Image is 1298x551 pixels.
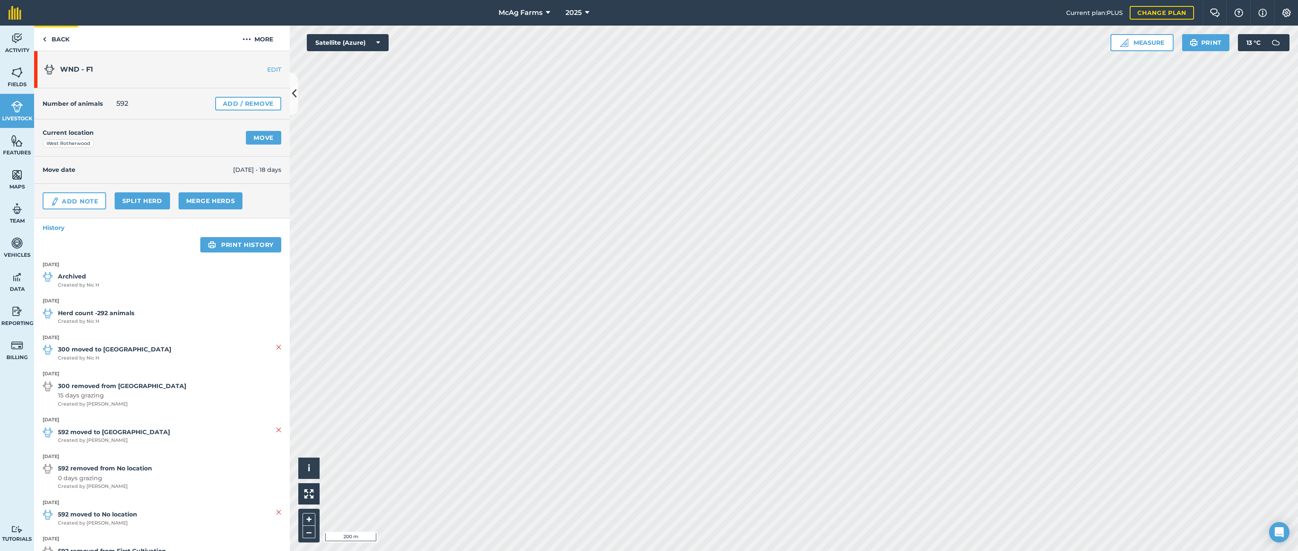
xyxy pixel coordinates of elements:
[58,345,171,354] strong: 300 moved to [GEOGRAPHIC_DATA]
[44,64,55,75] img: svg+xml;base64,PD94bWwgdmVyc2lvbj0iMS4wIiBlbmNvZGluZz0idXRmLTgiPz4KPCEtLSBHZW5lcmF0b3I6IEFkb2JlIE...
[58,391,186,400] span: 15 days grazing
[43,128,94,137] h4: Current location
[58,427,170,437] strong: 592 moved to [GEOGRAPHIC_DATA]
[1258,8,1267,18] img: svg+xml;base64,PHN2ZyB4bWxucz0iaHR0cDovL3d3dy53My5vcmcvMjAwMC9zdmciIHdpZHRoPSIxNyIgaGVpZ2h0PSIxNy...
[1238,34,1289,51] button: 13 °C
[43,345,53,355] img: svg+xml;base64,PD94bWwgdmVyc2lvbj0iMS4wIiBlbmNvZGluZz0idXRmLTgiPz4KPCEtLSBHZW5lcmF0b3I6IEFkb2JlIE...
[43,416,281,424] strong: [DATE]
[11,271,23,284] img: svg+xml;base64,PD94bWwgdmVyc2lvbj0iMS4wIiBlbmNvZGluZz0idXRmLTgiPz4KPCEtLSBHZW5lcmF0b3I6IEFkb2JlIE...
[499,8,542,18] span: McAg Farms
[11,168,23,181] img: svg+xml;base64,PHN2ZyB4bWxucz0iaHR0cDovL3d3dy53My5vcmcvMjAwMC9zdmciIHdpZHRoPSI1NiIgaGVpZ2h0PSI2MC...
[43,297,281,305] strong: [DATE]
[43,453,281,461] strong: [DATE]
[276,507,281,517] img: svg+xml;base64,PHN2ZyB4bWxucz0iaHR0cDovL3d3dy53My5vcmcvMjAwMC9zdmciIHdpZHRoPSIyMiIgaGVpZ2h0PSIzMC...
[11,203,23,215] img: svg+xml;base64,PD94bWwgdmVyc2lvbj0iMS4wIiBlbmNvZGluZz0idXRmLTgiPz4KPCEtLSBHZW5lcmF0b3I6IEFkb2JlIE...
[565,8,582,18] span: 2025
[11,100,23,113] img: svg+xml;base64,PD94bWwgdmVyc2lvbj0iMS4wIiBlbmNvZGluZz0idXRmLTgiPz4KPCEtLSBHZW5lcmF0b3I6IEFkb2JlIE...
[34,218,290,237] a: History
[58,483,152,490] span: Created by [PERSON_NAME]
[116,99,128,109] span: 592
[11,32,23,45] img: svg+xml;base64,PD94bWwgdmVyc2lvbj0iMS4wIiBlbmNvZGluZz0idXRmLTgiPz4KPCEtLSBHZW5lcmF0b3I6IEFkb2JlIE...
[43,34,46,44] img: svg+xml;base64,PHN2ZyB4bWxucz0iaHR0cDovL3d3dy53My5vcmcvMjAwMC9zdmciIHdpZHRoPSI5IiBoZWlnaHQ9IjI0Ii...
[303,513,315,526] button: +
[43,272,53,282] img: svg+xml;base64,PD94bWwgdmVyc2lvbj0iMS4wIiBlbmNvZGluZz0idXRmLTgiPz4KPCEtLSBHZW5lcmF0b3I6IEFkb2JlIE...
[11,305,23,318] img: svg+xml;base64,PD94bWwgdmVyc2lvbj0iMS4wIiBlbmNvZGluZz0idXRmLTgiPz4KPCEtLSBHZW5lcmF0b3I6IEFkb2JlIE...
[1130,6,1194,20] a: Change plan
[43,370,281,378] strong: [DATE]
[179,192,243,209] a: Merge Herds
[58,437,170,444] span: Created by [PERSON_NAME]
[58,464,152,473] strong: 592 removed from No location
[11,525,23,534] img: svg+xml;base64,PD94bWwgdmVyc2lvbj0iMS4wIiBlbmNvZGluZz0idXRmLTgiPz4KPCEtLSBHZW5lcmF0b3I6IEFkb2JlIE...
[308,463,310,473] span: i
[276,342,281,352] img: svg+xml;base64,PHN2ZyB4bWxucz0iaHR0cDovL3d3dy53My5vcmcvMjAwMC9zdmciIHdpZHRoPSIyMiIgaGVpZ2h0PSIzMC...
[43,99,103,108] h4: Number of animals
[1281,9,1292,17] img: A cog icon
[58,510,137,519] strong: 592 moved to No location
[43,381,53,391] img: svg+xml;base64,PD94bWwgdmVyc2lvbj0iMS4wIiBlbmNvZGluZz0idXRmLTgiPz4KPCEtLSBHZW5lcmF0b3I6IEFkb2JlIE...
[11,134,23,147] img: svg+xml;base64,PHN2ZyB4bWxucz0iaHR0cDovL3d3dy53My5vcmcvMjAwMC9zdmciIHdpZHRoPSI1NiIgaGVpZ2h0PSI2MC...
[236,65,290,74] a: EDIT
[226,26,290,51] button: More
[43,499,281,507] strong: [DATE]
[58,308,134,318] strong: Herd count -292 animals
[1111,34,1174,51] button: Measure
[43,510,53,520] img: svg+xml;base64,PD94bWwgdmVyc2lvbj0iMS4wIiBlbmNvZGluZz0idXRmLTgiPz4KPCEtLSBHZW5lcmF0b3I6IEFkb2JlIE...
[304,489,314,499] img: Four arrows, one pointing top left, one top right, one bottom right and the last bottom left
[60,65,93,73] span: WND - F1
[43,308,53,319] img: svg+xml;base64,PD94bWwgdmVyc2lvbj0iMS4wIiBlbmNvZGluZz0idXRmLTgiPz4KPCEtLSBHZW5lcmF0b3I6IEFkb2JlIE...
[1190,38,1198,48] img: svg+xml;base64,PHN2ZyB4bWxucz0iaHR0cDovL3d3dy53My5vcmcvMjAwMC9zdmciIHdpZHRoPSIxOSIgaGVpZ2h0PSIyNC...
[1066,8,1123,17] span: Current plan : PLUS
[11,66,23,79] img: svg+xml;base64,PHN2ZyB4bWxucz0iaHR0cDovL3d3dy53My5vcmcvMjAwMC9zdmciIHdpZHRoPSI1NiIgaGVpZ2h0PSI2MC...
[298,458,320,479] button: i
[43,139,94,148] div: West Rotherwood
[43,464,53,474] img: svg+xml;base64,PD94bWwgdmVyc2lvbj0iMS4wIiBlbmNvZGluZz0idXRmLTgiPz4KPCEtLSBHZW5lcmF0b3I6IEFkb2JlIE...
[58,519,137,527] span: Created by [PERSON_NAME]
[1182,34,1230,51] button: Print
[1267,34,1284,51] img: svg+xml;base64,PD94bWwgdmVyc2lvbj0iMS4wIiBlbmNvZGluZz0idXRmLTgiPz4KPCEtLSBHZW5lcmF0b3I6IEFkb2JlIE...
[43,261,281,269] strong: [DATE]
[1120,38,1128,47] img: Ruler icon
[58,354,171,362] span: Created by Nic H
[246,131,281,145] a: Move
[242,34,251,44] img: svg+xml;base64,PHN2ZyB4bWxucz0iaHR0cDovL3d3dy53My5vcmcvMjAwMC9zdmciIHdpZHRoPSIyMCIgaGVpZ2h0PSIyNC...
[58,400,186,408] span: Created by [PERSON_NAME]
[43,192,106,209] a: Add Note
[11,339,23,352] img: svg+xml;base64,PD94bWwgdmVyc2lvbj0iMS4wIiBlbmNvZGluZz0idXRmLTgiPz4KPCEtLSBHZW5lcmF0b3I6IEFkb2JlIE...
[58,381,186,391] strong: 300 removed from [GEOGRAPHIC_DATA]
[58,281,99,289] span: Created by Nic H
[208,240,216,250] img: svg+xml;base64,PHN2ZyB4bWxucz0iaHR0cDovL3d3dy53My5vcmcvMjAwMC9zdmciIHdpZHRoPSIxOSIgaGVpZ2h0PSIyNC...
[9,6,21,20] img: fieldmargin Logo
[43,427,53,438] img: svg+xml;base64,PD94bWwgdmVyc2lvbj0iMS4wIiBlbmNvZGluZz0idXRmLTgiPz4KPCEtLSBHZW5lcmF0b3I6IEFkb2JlIE...
[58,318,134,325] span: Created by Nic H
[115,192,170,209] a: Split herd
[34,26,78,51] a: Back
[11,237,23,249] img: svg+xml;base64,PD94bWwgdmVyc2lvbj0iMS4wIiBlbmNvZGluZz0idXRmLTgiPz4KPCEtLSBHZW5lcmF0b3I6IEFkb2JlIE...
[1210,9,1220,17] img: Two speech bubbles overlapping with the left bubble in the forefront
[43,334,281,342] strong: [DATE]
[1246,34,1261,51] span: 13 ° C
[215,97,281,110] a: Add / Remove
[307,34,389,51] button: Satellite (Azure)
[50,197,60,207] img: svg+xml;base64,PD94bWwgdmVyc2lvbj0iMS4wIiBlbmNvZGluZz0idXRmLTgiPz4KPCEtLSBHZW5lcmF0b3I6IEFkb2JlIE...
[43,535,281,543] strong: [DATE]
[200,237,281,252] a: Print history
[276,425,281,435] img: svg+xml;base64,PHN2ZyB4bWxucz0iaHR0cDovL3d3dy53My5vcmcvMjAwMC9zdmciIHdpZHRoPSIyMiIgaGVpZ2h0PSIzMC...
[303,526,315,538] button: –
[233,165,281,174] span: [DATE] - 18 days
[58,272,99,281] strong: Archived
[43,165,233,174] h4: Move date
[1269,522,1289,542] div: Open Intercom Messenger
[58,473,152,483] span: 0 days grazing
[1234,9,1244,17] img: A question mark icon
